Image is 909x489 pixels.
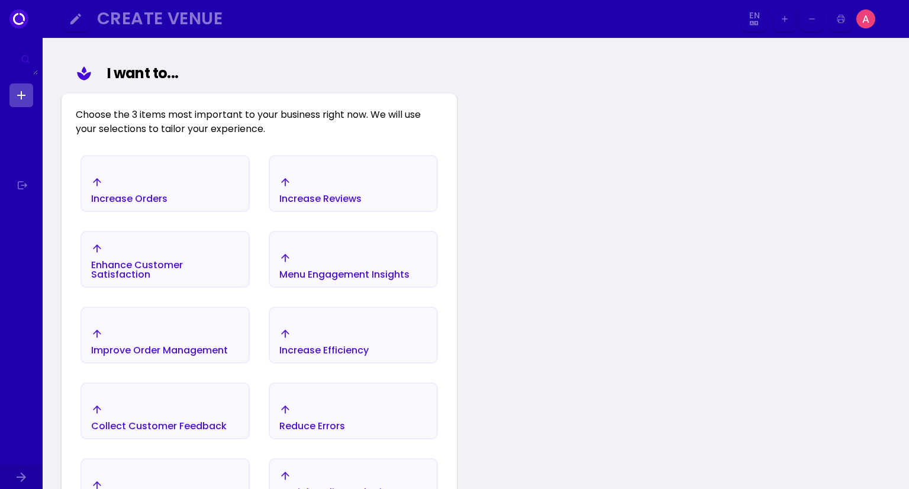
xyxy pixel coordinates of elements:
[856,9,875,28] img: Image
[269,231,438,288] button: Menu Engagement Insights
[107,63,437,84] div: I want to...
[279,194,362,204] div: Increase Reviews
[80,155,250,212] button: Increase Orders
[91,194,167,204] div: Increase Orders
[92,6,737,33] button: Create Venue
[97,12,726,25] div: Create Venue
[269,155,438,212] button: Increase Reviews
[269,307,438,363] button: Increase Efficiency
[80,307,250,363] button: Improve Order Management
[279,270,410,279] div: Menu Engagement Insights
[91,422,227,431] div: Collect Customer Feedback
[62,94,457,136] div: Choose the 3 items most important to your business right now. We will use your selections to tail...
[80,231,250,288] button: Enhance Customer Satisfaction
[80,382,250,439] button: Collect Customer Feedback
[91,260,239,279] div: Enhance Customer Satisfaction
[279,422,345,431] div: Reduce Errors
[269,382,438,439] button: Reduce Errors
[279,346,369,355] div: Increase Efficiency
[91,346,228,355] div: Improve Order Management
[879,9,898,28] img: Image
